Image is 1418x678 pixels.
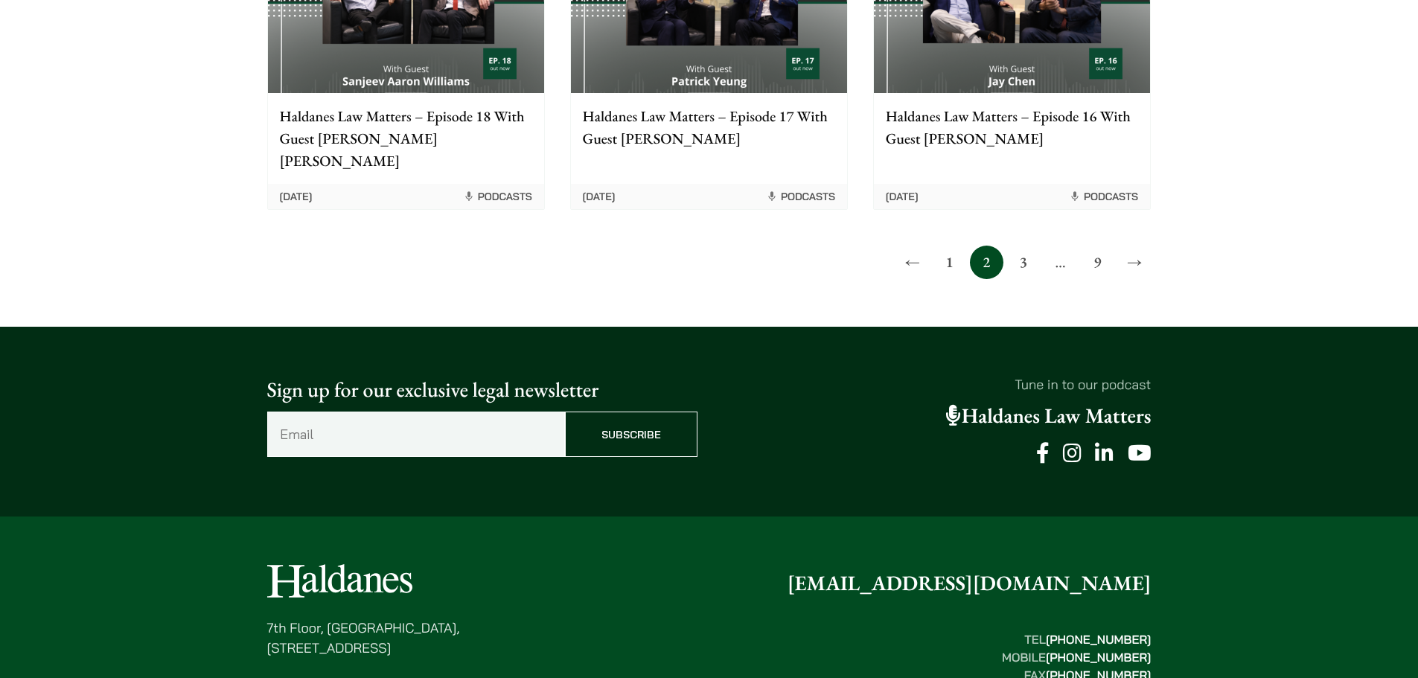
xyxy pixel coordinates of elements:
img: Logo of Haldanes [267,564,412,598]
mark: [PHONE_NUMBER] [1046,650,1152,665]
time: [DATE] [583,190,616,203]
a: 1 [933,246,966,279]
mark: [PHONE_NUMBER] [1046,632,1152,647]
a: 9 [1081,246,1114,279]
span: Podcasts [766,190,835,203]
input: Subscribe [565,412,697,457]
p: 7th Floor, [GEOGRAPHIC_DATA], [STREET_ADDRESS] [267,618,460,658]
p: Tune in to our podcast [721,374,1152,394]
span: … [1044,246,1077,279]
input: Email [267,412,565,457]
a: ← [895,246,929,279]
p: Haldanes Law Matters – Episode 17 With Guest [PERSON_NAME] [583,105,835,150]
nav: Posts pagination [267,246,1152,279]
time: [DATE] [280,190,313,203]
a: [EMAIL_ADDRESS][DOMAIN_NAME] [788,570,1152,597]
time: [DATE] [886,190,919,203]
p: Haldanes Law Matters – Episode 18 With Guest [PERSON_NAME] [PERSON_NAME] [280,105,532,172]
a: 3 [1006,246,1040,279]
span: Podcasts [463,190,532,203]
span: Podcasts [1069,190,1138,203]
a: Haldanes Law Matters [946,403,1152,429]
span: 2 [970,246,1003,279]
p: Haldanes Law Matters – Episode 16 With Guest [PERSON_NAME] [886,105,1138,150]
a: → [1118,246,1152,279]
p: Sign up for our exclusive legal newsletter [267,374,697,406]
